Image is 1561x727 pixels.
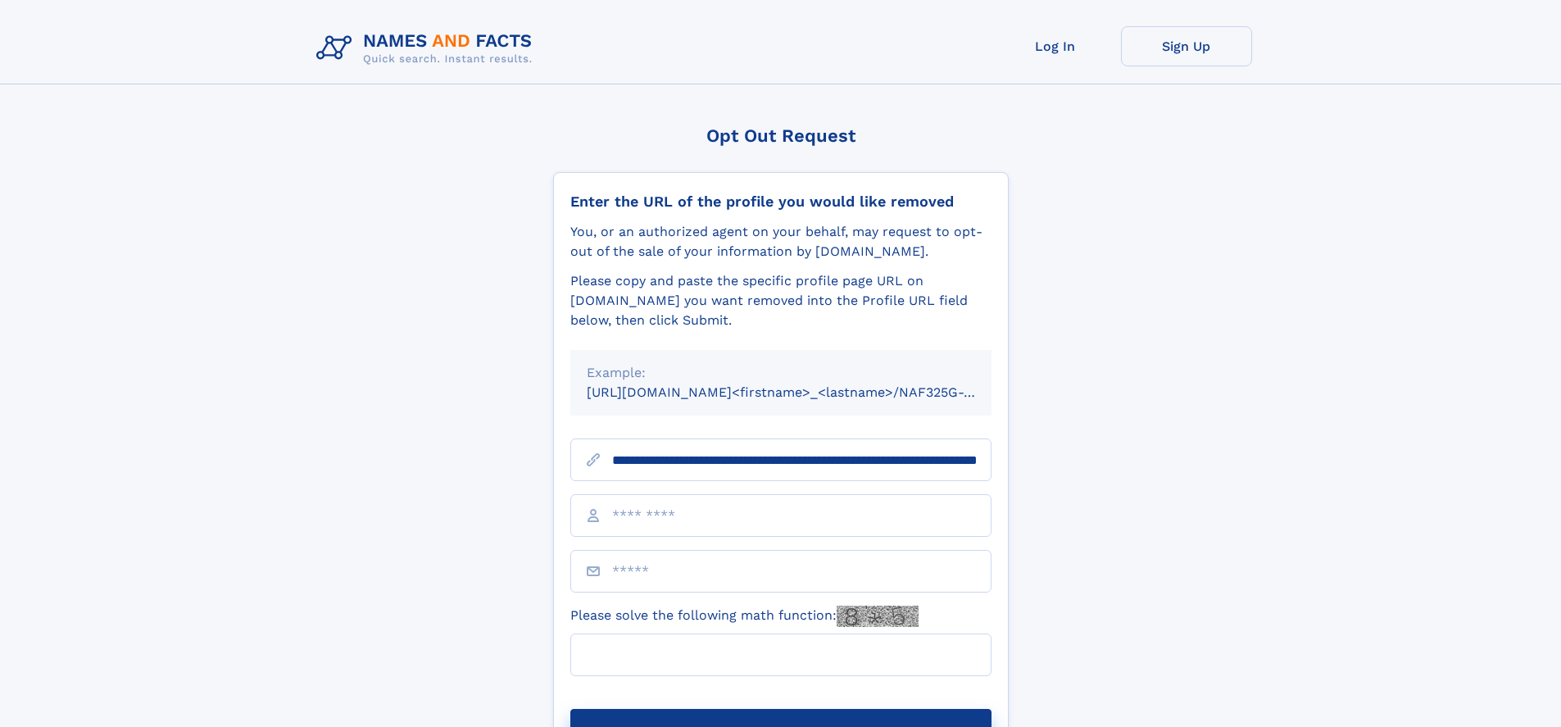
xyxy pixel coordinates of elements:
[570,271,992,330] div: Please copy and paste the specific profile page URL on [DOMAIN_NAME] you want removed into the Pr...
[570,193,992,211] div: Enter the URL of the profile you would like removed
[570,222,992,261] div: You, or an authorized agent on your behalf, may request to opt-out of the sale of your informatio...
[587,384,1023,400] small: [URL][DOMAIN_NAME]<firstname>_<lastname>/NAF325G-xxxxxxxx
[553,125,1009,146] div: Opt Out Request
[1121,26,1252,66] a: Sign Up
[990,26,1121,66] a: Log In
[310,26,546,70] img: Logo Names and Facts
[587,363,975,383] div: Example:
[570,606,919,627] label: Please solve the following math function:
